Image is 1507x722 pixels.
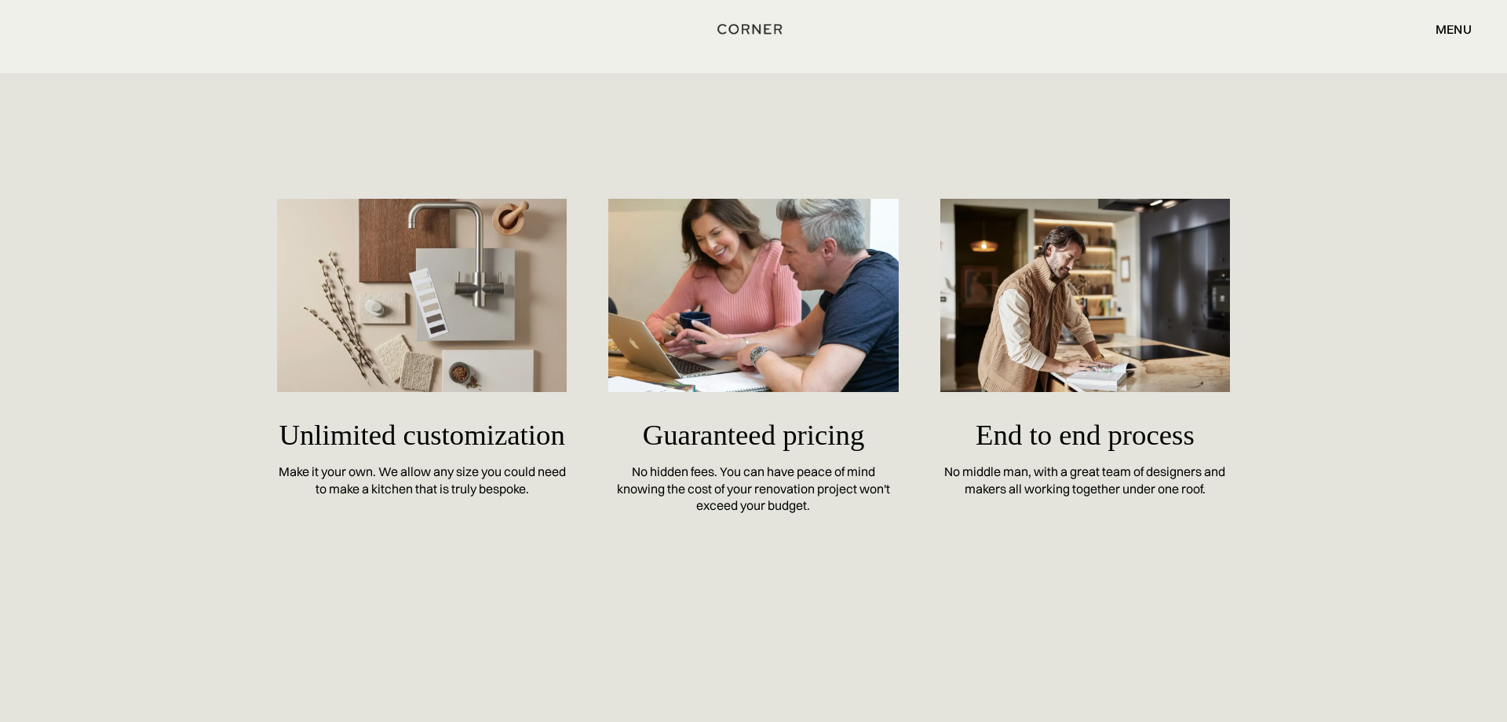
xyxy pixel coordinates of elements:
div: menu [1436,23,1472,35]
div: Make it your own. We allow any size you could need to make a kitchen that is truly bespoke. [277,464,567,497]
div: menu [1420,16,1472,42]
div: No middle man, with a great team of designers and makers all working together under one roof. [940,464,1231,497]
img: Samples of materials for countertop and cabinets, colors of paint, a tap [277,199,567,392]
h5: Unlimited customization [277,408,567,463]
a: home [699,19,808,39]
div: No hidden fees. You can have peace of mind knowing the cost of your renovation project won't exce... [608,464,899,515]
img: A man is looking through a catalog with an amusing expression on his kitchen [940,199,1231,392]
img: A man and a woman are looking at something on their laptop and smiling [608,199,899,392]
h5: End to end process [940,408,1231,463]
h5: Guaranteed pricing [608,408,899,463]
